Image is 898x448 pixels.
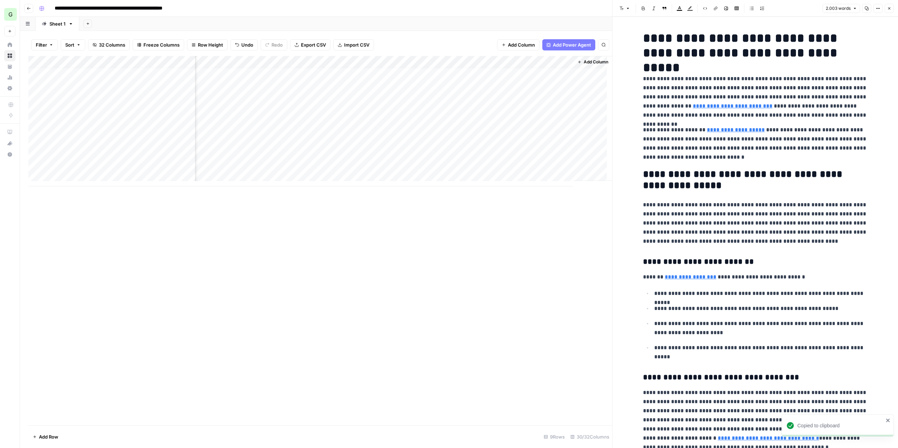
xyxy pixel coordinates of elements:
button: 2.003 words [823,4,860,13]
span: Sort [65,41,74,48]
button: Add Column [575,57,611,67]
div: 30/32 Columns [568,431,612,442]
button: Workspace: Growth 49 [4,6,15,23]
span: Add Row [39,433,58,440]
button: Add Power Agent [542,39,595,50]
button: Redo [261,39,287,50]
a: Usage [4,72,15,83]
a: Browse [4,50,15,61]
span: Export CSV [301,41,326,48]
span: Redo [272,41,283,48]
div: What's new? [5,138,15,149]
button: Export CSV [290,39,330,50]
span: Add Column [584,59,608,65]
button: Add Column [497,39,540,50]
button: Add Row [28,431,62,442]
a: AirOps Academy [4,126,15,138]
span: 32 Columns [99,41,125,48]
a: Sheet 1 [36,17,79,31]
div: Copied to clipboard [797,422,884,429]
span: Add Column [508,41,535,48]
span: G [8,10,13,19]
button: Undo [230,39,258,50]
button: What's new? [4,138,15,149]
span: Undo [241,41,253,48]
div: Sheet 1 [49,20,66,27]
button: Row Height [187,39,228,50]
button: Freeze Columns [133,39,184,50]
span: 2.003 words [826,5,851,12]
a: Home [4,39,15,50]
button: Sort [61,39,85,50]
button: Import CSV [333,39,374,50]
span: Filter [36,41,47,48]
a: Your Data [4,61,15,72]
button: Help + Support [4,149,15,160]
button: Filter [31,39,58,50]
span: Freeze Columns [143,41,180,48]
button: close [886,418,891,423]
a: Settings [4,83,15,94]
button: 32 Columns [88,39,130,50]
span: Add Power Agent [553,41,591,48]
div: 9 Rows [541,431,568,442]
span: Row Height [198,41,223,48]
span: Import CSV [344,41,369,48]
